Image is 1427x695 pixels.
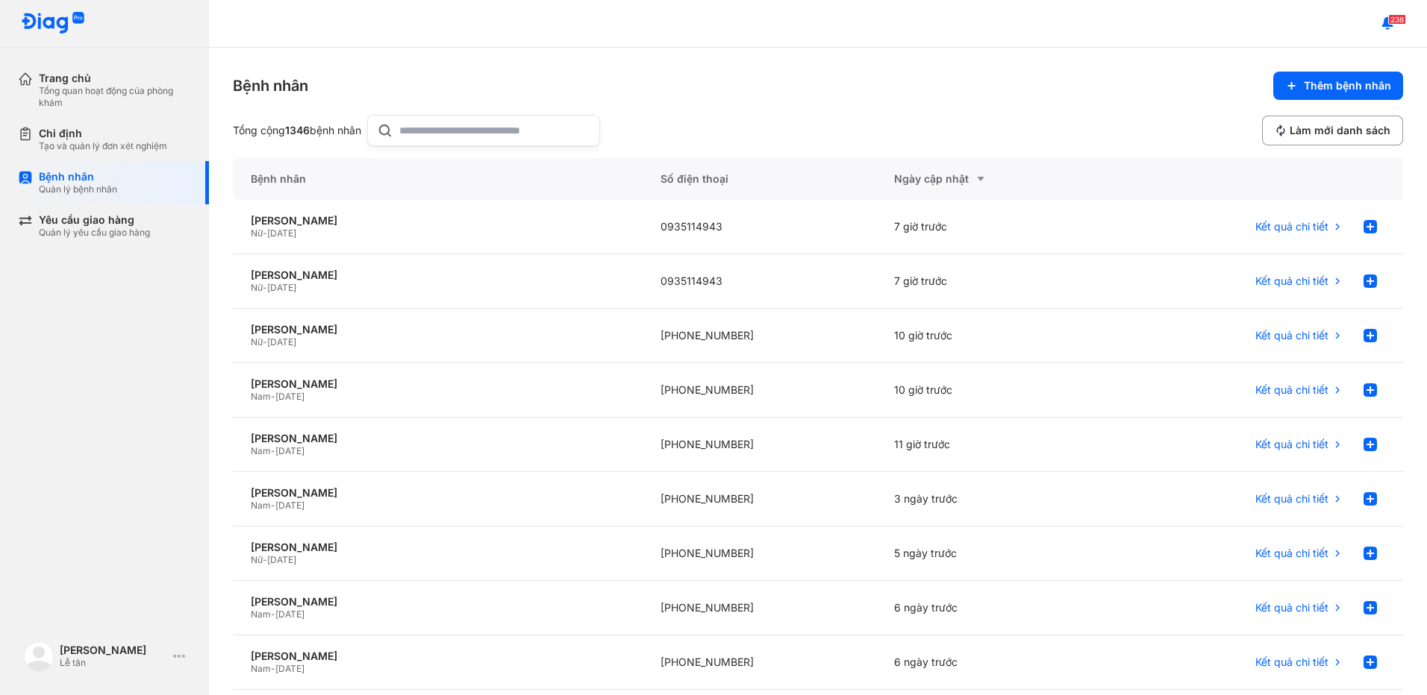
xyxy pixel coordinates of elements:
[1290,124,1390,137] span: Làm mới danh sách
[1255,655,1328,669] span: Kết quả chi tiết
[643,254,877,309] div: 0935114943
[1255,492,1328,506] span: Kết quả chi tiết
[267,227,296,239] span: [DATE]
[233,124,361,137] div: Tổng cộng bệnh nhân
[1388,14,1406,25] span: 238
[876,526,1111,581] div: 5 ngày trước
[894,170,1093,188] div: Ngày cập nhật
[267,336,296,347] span: [DATE]
[251,432,625,445] div: [PERSON_NAME]
[39,85,191,109] div: Tổng quan hoạt động của phòng khám
[1255,383,1328,397] span: Kết quả chi tiết
[263,336,267,347] span: -
[233,158,643,200] div: Bệnh nhân
[876,581,1111,635] div: 6 ngày trước
[251,608,271,620] span: Nam
[275,663,305,674] span: [DATE]
[1255,601,1328,614] span: Kết quả chi tiết
[263,554,267,565] span: -
[275,391,305,402] span: [DATE]
[643,581,877,635] div: [PHONE_NUMBER]
[251,541,625,554] div: [PERSON_NAME]
[271,608,275,620] span: -
[275,608,305,620] span: [DATE]
[1255,329,1328,342] span: Kết quả chi tiết
[643,635,877,690] div: [PHONE_NUMBER]
[263,282,267,293] span: -
[275,445,305,456] span: [DATE]
[285,124,310,136] span: 1346
[1255,274,1328,288] span: Kết quả chi tiết
[60,657,167,669] div: Lễ tân
[1262,116,1403,145] button: Làm mới danh sách
[263,227,267,239] span: -
[39,227,150,239] div: Quản lý yêu cầu giao hàng
[251,650,625,663] div: [PERSON_NAME]
[876,418,1111,472] div: 11 giờ trước
[251,268,625,282] div: [PERSON_NAME]
[271,391,275,402] span: -
[251,595,625,608] div: [PERSON_NAME]
[39,213,150,227] div: Yêu cầu giao hàng
[1273,72,1403,100] button: Thêm bệnh nhân
[1255,547,1328,560] span: Kết quả chi tiết
[60,644,167,657] div: [PERSON_NAME]
[876,363,1111,418] div: 10 giờ trước
[39,140,167,152] div: Tạo và quản lý đơn xét nghiệm
[643,200,877,254] div: 0935114943
[267,282,296,293] span: [DATE]
[1255,438,1328,451] span: Kết quả chi tiết
[643,363,877,418] div: [PHONE_NUMBER]
[39,127,167,140] div: Chỉ định
[251,554,263,565] span: Nữ
[251,282,263,293] span: Nữ
[24,641,54,671] img: logo
[251,391,271,402] span: Nam
[876,472,1111,526] div: 3 ngày trước
[251,323,625,336] div: [PERSON_NAME]
[251,336,263,347] span: Nữ
[876,200,1111,254] div: 7 giờ trước
[643,526,877,581] div: [PHONE_NUMBER]
[39,72,191,85] div: Trang chủ
[251,486,625,500] div: [PERSON_NAME]
[271,445,275,456] span: -
[39,170,117,183] div: Bệnh nhân
[1255,220,1328,233] span: Kết quả chi tiết
[251,377,625,391] div: [PERSON_NAME]
[39,183,117,195] div: Quản lý bệnh nhân
[251,663,271,674] span: Nam
[233,75,308,96] div: Bệnh nhân
[643,472,877,526] div: [PHONE_NUMBER]
[271,500,275,511] span: -
[876,635,1111,690] div: 6 ngày trước
[275,500,305,511] span: [DATE]
[251,445,271,456] span: Nam
[267,554,296,565] span: [DATE]
[1304,79,1391,92] span: Thêm bệnh nhân
[643,158,877,200] div: Số điện thoại
[876,309,1111,363] div: 10 giờ trước
[643,309,877,363] div: [PHONE_NUMBER]
[251,214,625,227] div: [PERSON_NAME]
[271,663,275,674] span: -
[21,12,85,35] img: logo
[251,500,271,511] span: Nam
[876,254,1111,309] div: 7 giờ trước
[251,227,263,239] span: Nữ
[643,418,877,472] div: [PHONE_NUMBER]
